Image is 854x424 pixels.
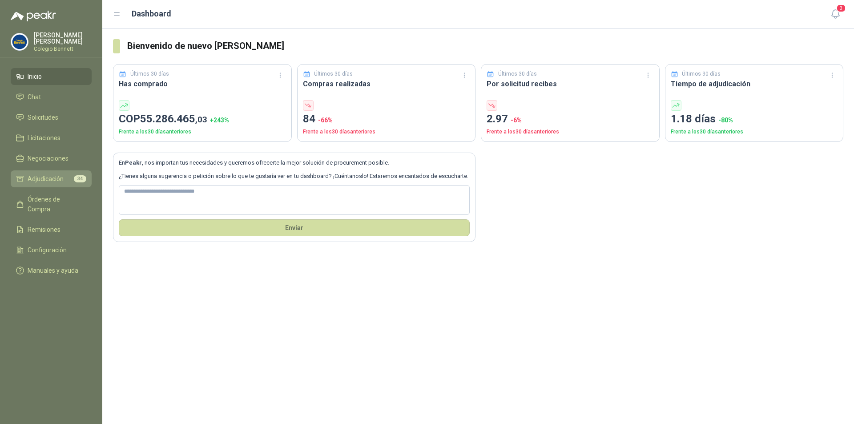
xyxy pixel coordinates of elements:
[132,8,171,20] h1: Dashboard
[303,78,470,89] h3: Compras realizadas
[28,92,41,102] span: Chat
[74,175,86,182] span: 34
[28,72,42,81] span: Inicio
[28,153,68,163] span: Negociaciones
[11,170,92,187] a: Adjudicación34
[318,117,333,124] span: -66 %
[11,242,92,258] a: Configuración
[210,117,229,124] span: + 243 %
[11,89,92,105] a: Chat
[303,111,470,128] p: 84
[682,70,721,78] p: Últimos 30 días
[28,245,67,255] span: Configuración
[487,78,654,89] h3: Por solicitud recibes
[28,174,64,184] span: Adjudicación
[11,262,92,279] a: Manuales y ayuda
[125,159,142,166] b: Peakr
[195,114,207,125] span: ,03
[487,111,654,128] p: 2.97
[836,4,846,12] span: 3
[28,113,58,122] span: Solicitudes
[11,129,92,146] a: Licitaciones
[130,70,169,78] p: Últimos 30 días
[119,172,470,181] p: ¿Tienes alguna sugerencia o petición sobre lo que te gustaría ver en tu dashboard? ¡Cuéntanoslo! ...
[34,32,92,44] p: [PERSON_NAME] [PERSON_NAME]
[127,39,843,53] h3: Bienvenido de nuevo [PERSON_NAME]
[511,117,522,124] span: -6 %
[28,225,60,234] span: Remisiones
[11,11,56,21] img: Logo peakr
[119,128,286,136] p: Frente a los 30 días anteriores
[34,46,92,52] p: Colegio Bennett
[11,191,92,218] a: Órdenes de Compra
[28,266,78,275] span: Manuales y ayuda
[718,117,733,124] span: -80 %
[119,158,470,167] p: En , nos importan tus necesidades y queremos ofrecerte la mejor solución de procurement posible.
[119,219,470,236] button: Envíar
[28,133,60,143] span: Licitaciones
[671,78,838,89] h3: Tiempo de adjudicación
[119,111,286,128] p: COP
[314,70,353,78] p: Últimos 30 días
[498,70,537,78] p: Últimos 30 días
[11,33,28,50] img: Company Logo
[11,68,92,85] a: Inicio
[487,128,654,136] p: Frente a los 30 días anteriores
[11,221,92,238] a: Remisiones
[119,78,286,89] h3: Has comprado
[11,150,92,167] a: Negociaciones
[671,111,838,128] p: 1.18 días
[671,128,838,136] p: Frente a los 30 días anteriores
[827,6,843,22] button: 3
[11,109,92,126] a: Solicitudes
[140,113,207,125] span: 55.286.465
[28,194,83,214] span: Órdenes de Compra
[303,128,470,136] p: Frente a los 30 días anteriores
